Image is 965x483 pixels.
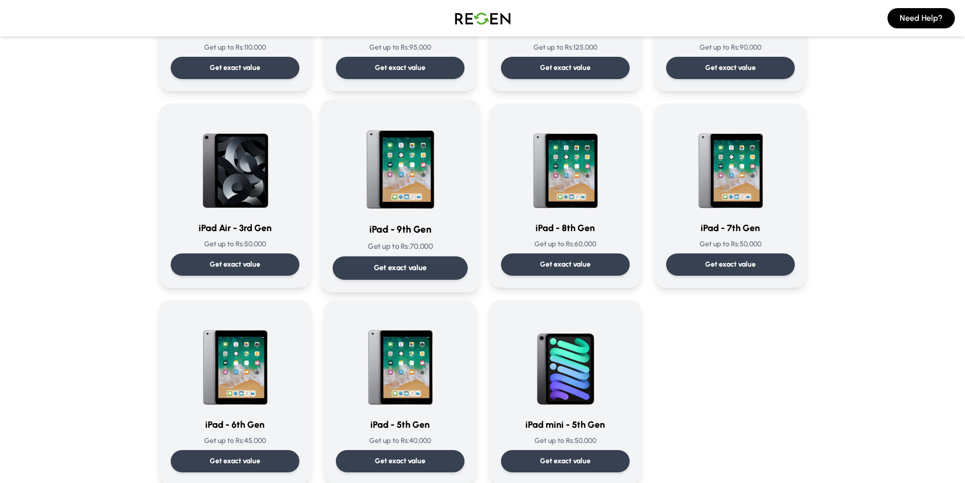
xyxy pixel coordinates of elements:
[501,239,630,249] p: Get up to Rs: 60,000
[332,222,468,237] h3: iPad - 9th Gen
[186,116,284,213] img: iPad Air - 3rd Generation (2019)
[501,418,630,432] h3: iPad mini - 5th Gen
[336,418,465,432] h3: iPad - 5th Gen
[540,259,591,270] p: Get exact value
[210,456,260,466] p: Get exact value
[887,8,955,28] button: Need Help?
[666,239,795,249] p: Get up to Rs: 50,000
[517,312,614,410] img: iPad mini - 5th Generation (2019)
[336,43,465,53] p: Get up to Rs: 95,000
[682,116,779,213] img: iPad - 7th Generation (2019)
[540,456,591,466] p: Get exact value
[501,43,630,53] p: Get up to Rs: 125,000
[666,43,795,53] p: Get up to Rs: 90,000
[210,63,260,73] p: Get exact value
[540,63,591,73] p: Get exact value
[210,259,260,270] p: Get exact value
[375,456,426,466] p: Get exact value
[705,63,756,73] p: Get exact value
[171,418,299,432] h3: iPad - 6th Gen
[501,221,630,235] h3: iPad - 8th Gen
[501,436,630,446] p: Get up to Rs: 50,000
[171,43,299,53] p: Get up to Rs: 110,000
[171,436,299,446] p: Get up to Rs: 45,000
[517,116,614,213] img: iPad - 8th Generation (2020)
[349,112,451,214] img: iPad - 9th Generation (2021)
[171,239,299,249] p: Get up to Rs: 50,000
[666,221,795,235] h3: iPad - 7th Gen
[352,312,449,410] img: iPad - 5th Generation (2017)
[171,221,299,235] h3: iPad Air - 3rd Gen
[705,259,756,270] p: Get exact value
[186,312,284,410] img: iPad - 6th Generation (2018)
[375,63,426,73] p: Get exact value
[336,436,465,446] p: Get up to Rs: 40,000
[447,4,518,32] img: Logo
[373,263,427,273] p: Get exact value
[332,241,468,252] p: Get up to Rs: 70,000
